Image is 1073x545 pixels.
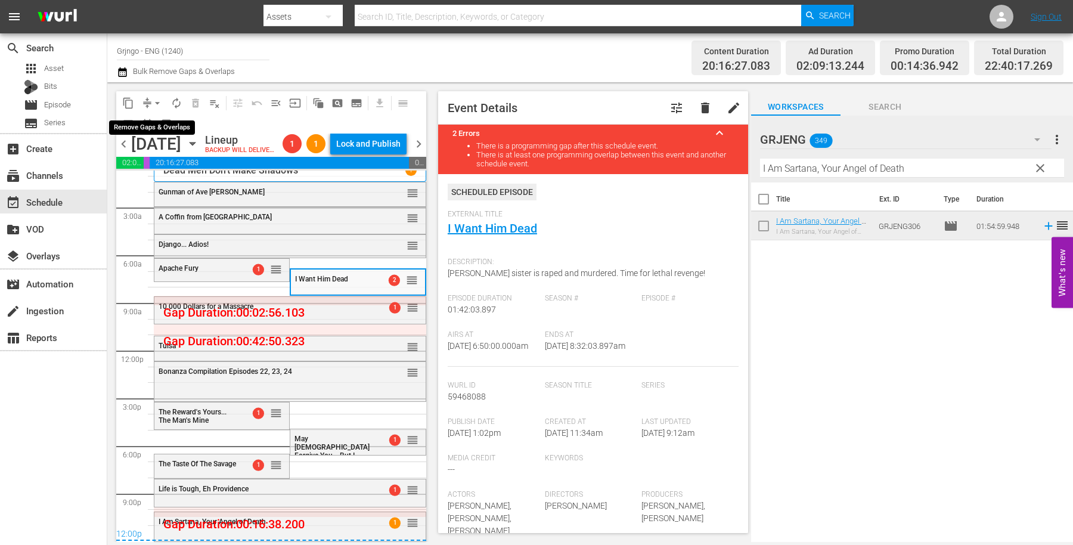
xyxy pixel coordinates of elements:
span: Bulk Remove Gaps & Overlaps [131,67,235,76]
div: Lineup [205,134,278,147]
span: chevron_right [411,137,426,151]
span: Wurl Id [448,381,539,391]
span: Workspaces [751,100,841,114]
span: [PERSON_NAME],[PERSON_NAME],[PERSON_NAME] [448,501,511,535]
span: 2 [389,275,400,286]
span: 00:14:36.942 [144,157,150,169]
span: [PERSON_NAME] [545,501,607,510]
span: 01:19:42.731 [409,157,426,169]
span: [DATE] 11:34am [545,428,603,438]
button: keyboard_arrow_up [705,119,734,147]
span: Season Title [545,381,636,391]
span: Airs At [448,330,539,340]
span: calendar_view_week_outlined [122,118,134,130]
li: There is a programming gap after this schedule event. [476,141,734,150]
span: The Taste Of The Savage [159,460,236,468]
span: autorenew_outlined [170,97,182,109]
span: 01:42:03.897 [448,305,496,314]
button: reorder [270,459,282,470]
span: playlist_remove_outlined [209,97,221,109]
span: input [289,97,301,109]
span: clear [1033,161,1047,175]
span: 22:40:17.269 [985,60,1053,73]
span: Django... Adios! [159,240,209,249]
span: Fill episodes with ad slates [266,94,286,113]
button: Lock and Publish [330,133,407,154]
span: External Title [448,210,733,219]
span: 1 [253,264,264,275]
span: Asset [44,63,64,75]
div: Lock and Publish [336,133,401,154]
span: Gunman of Ave [PERSON_NAME] [159,188,265,196]
span: menu [7,10,21,24]
button: more_vert [1050,125,1064,154]
span: reorder [1055,218,1069,233]
span: reorder [407,366,418,379]
span: reorder [407,484,418,497]
div: BACKUP WILL DELIVER: [DATE] 10a (local) [205,147,278,154]
button: reorder [407,340,418,352]
span: Channels [6,169,20,183]
th: Duration [969,182,1041,216]
span: toggle_on [179,118,191,130]
span: menu_open [270,97,282,109]
span: edit [727,101,741,115]
span: Last Updated [641,417,733,427]
span: 59468088 [448,392,486,401]
span: Ingestion [6,304,20,318]
span: VOD [6,222,20,237]
span: reorder [270,263,282,276]
span: reorder [270,407,282,420]
span: Create [6,142,20,156]
span: Series [641,381,733,391]
span: Ends At [545,330,636,340]
span: Description: [448,258,733,267]
span: Search [819,5,851,26]
span: Event Details [448,101,517,115]
button: reorder [407,516,418,528]
span: reorder [407,301,418,314]
span: Tulsa [159,342,176,350]
button: reorder [407,301,418,313]
a: I Want Him Dead [448,221,537,236]
span: pageview_outlined [331,97,343,109]
button: Search [801,5,854,26]
button: reorder [407,187,418,199]
span: more_vert [1050,132,1064,147]
div: I Am Sartana, Your Angel of Death [776,228,869,236]
div: Bits [24,80,38,94]
span: reorder [406,274,418,287]
button: clear [1030,158,1049,177]
span: reorder [270,459,282,472]
div: 12:00p [116,529,426,541]
button: reorder [270,263,282,275]
span: The Reward's Yours... The Man's Mine [159,408,227,425]
title: 2 Errors [452,129,705,138]
span: Episode [24,98,38,112]
span: May [DEMOGRAPHIC_DATA] Forgive You... But I Won't [294,435,370,468]
span: auto_awesome_motion_outlined [312,97,324,109]
span: Media Credit [448,454,539,463]
span: Asset [24,61,38,76]
span: date_range_outlined [141,118,153,130]
span: I Want Him Dead [295,275,348,283]
span: reorder [407,516,418,529]
span: Search [841,100,930,114]
span: compress [141,97,153,109]
button: reorder [407,239,418,251]
span: Episode [944,219,958,233]
span: I Am Sartana, Your Angel of Death [159,518,266,526]
span: Episode Duration [448,294,539,304]
span: Life is Tough, Eh Providence [159,485,249,493]
span: reorder [407,212,418,225]
span: 1 [306,139,325,148]
span: [DATE] 8:32:03.897am [545,341,625,351]
span: [DATE] 6:50:00.000am [448,341,528,351]
span: Overlays [6,249,20,264]
span: Search [6,41,20,55]
span: reorder [407,239,418,252]
span: [PERSON_NAME],[PERSON_NAME] [641,501,705,523]
span: subtitles_outlined [351,97,362,109]
span: 1 [253,408,264,419]
span: 20:16:27.083 [702,60,770,73]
